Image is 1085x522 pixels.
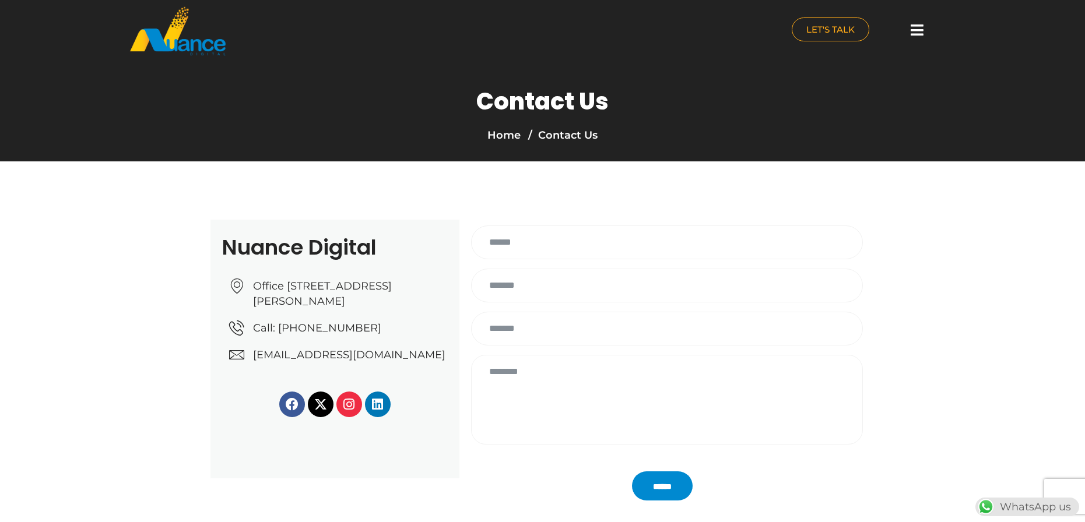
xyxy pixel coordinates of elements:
[476,87,609,115] h1: Contact Us
[229,347,448,362] a: [EMAIL_ADDRESS][DOMAIN_NAME]
[129,6,537,57] a: nuance-qatar_logo
[977,498,995,516] img: WhatsApp
[525,127,598,143] li: Contact Us
[229,278,448,309] a: Office [STREET_ADDRESS][PERSON_NAME]
[250,320,381,336] span: Call: [PHONE_NUMBER]
[975,500,1079,513] a: WhatsAppWhatsApp us
[487,129,521,142] a: Home
[465,225,869,472] form: Contact form
[975,498,1079,516] div: WhatsApp us
[250,278,448,309] span: Office [STREET_ADDRESS][PERSON_NAME]
[792,17,869,41] a: LET'S TALK
[222,237,448,258] h2: Nuance Digital
[250,347,445,362] span: [EMAIL_ADDRESS][DOMAIN_NAME]
[129,6,227,57] img: nuance-qatar_logo
[806,25,855,34] span: LET'S TALK
[229,320,448,336] a: Call: [PHONE_NUMBER]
